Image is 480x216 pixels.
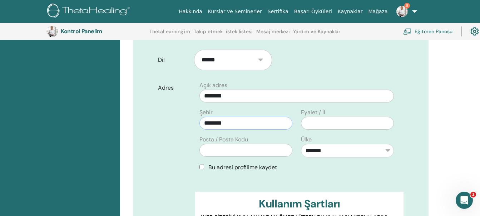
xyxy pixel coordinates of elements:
[199,135,248,144] label: Posta / Posta Kodu
[176,5,205,18] a: Hakkında
[199,81,227,90] label: Açık adres
[46,26,58,37] img: default.jpg
[256,29,290,40] a: Mesaj merkezi
[199,108,213,117] label: Şehir
[301,108,325,117] label: Eyalet / İl
[396,6,408,17] img: default.jpg
[205,5,265,18] a: Kurslar ve Seminerler
[470,25,479,37] img: cog.svg
[153,53,194,67] label: Dil
[47,4,133,20] img: logo.png
[293,29,340,40] a: Yardım ve Kaynaklar
[365,5,390,18] a: Mağaza
[194,29,223,40] a: Takip etmek
[403,28,412,35] img: chalkboard-teacher.svg
[470,192,476,197] span: 1
[403,24,452,39] a: Eğitmen Panosu
[149,29,190,40] a: ThetaLearning'im
[404,3,410,9] span: 8
[415,28,452,35] font: Eğitmen Panosu
[291,5,335,18] a: Başarı Öyküleri
[61,28,132,35] h3: Kontrol Panelim
[226,29,253,40] a: istek listesi
[335,5,366,18] a: Kaynaklar
[301,135,312,144] label: Ülke
[208,164,277,171] span: Bu adresi profilime kaydet
[456,192,473,209] iframe: Intercom live chat
[153,81,196,95] label: Adres
[265,5,291,18] a: Sertifika
[201,197,398,210] h3: Kullanım Şartları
